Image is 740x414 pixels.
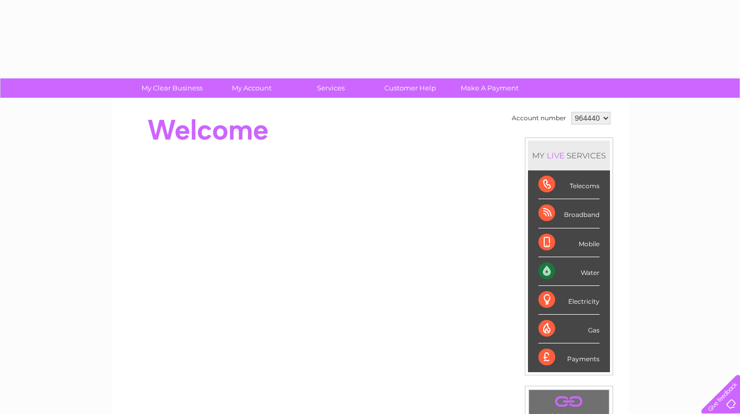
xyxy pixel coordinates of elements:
div: LIVE [545,151,567,160]
div: Telecoms [538,170,600,199]
div: Payments [538,343,600,372]
a: My Account [208,78,295,98]
div: MY SERVICES [528,141,610,170]
a: . [532,393,606,411]
div: Water [538,257,600,286]
a: Customer Help [367,78,453,98]
div: Electricity [538,286,600,315]
td: Account number [509,109,569,127]
div: Mobile [538,228,600,257]
a: My Clear Business [129,78,215,98]
div: Gas [538,315,600,343]
a: Services [288,78,374,98]
a: Make A Payment [447,78,533,98]
div: Broadband [538,199,600,228]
